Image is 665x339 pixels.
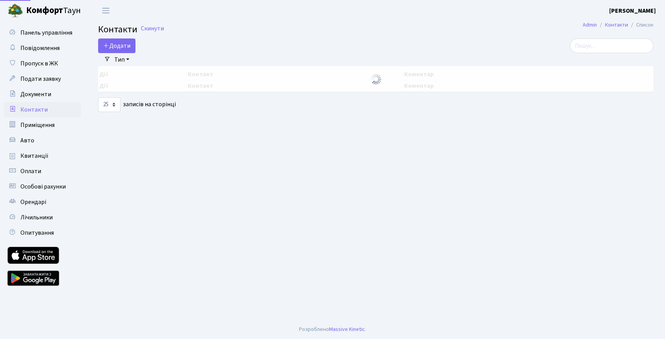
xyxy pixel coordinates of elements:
[4,56,81,71] a: Пропуск в ЖК
[20,229,54,237] span: Опитування
[8,3,23,18] img: logo.png
[26,4,81,17] span: Таун
[96,4,115,17] button: Переключити навігацію
[20,136,34,145] span: Авто
[98,97,120,112] select: записів на сторінці
[4,71,81,87] a: Подати заявку
[370,73,382,85] img: Обробка...
[20,59,58,68] span: Пропуск в ЖК
[4,40,81,56] a: Повідомлення
[26,4,63,17] b: Комфорт
[4,148,81,164] a: Квитанції
[4,225,81,240] a: Опитування
[571,17,665,33] nav: breadcrumb
[4,210,81,225] a: Лічильники
[20,198,46,206] span: Орендарі
[4,117,81,133] a: Приміщення
[20,167,41,175] span: Оплати
[20,105,48,114] span: Контакти
[605,21,628,29] a: Контакти
[20,28,72,37] span: Панель управління
[609,6,656,15] a: [PERSON_NAME]
[20,75,61,83] span: Подати заявку
[98,97,176,112] label: записів на сторінці
[329,325,365,333] a: Massive Kinetic
[570,38,653,53] input: Пошук...
[20,121,55,129] span: Приміщення
[4,179,81,194] a: Особові рахунки
[4,194,81,210] a: Орендарі
[20,44,60,52] span: Повідомлення
[4,87,81,102] a: Документи
[4,164,81,179] a: Оплати
[609,7,656,15] b: [PERSON_NAME]
[20,152,48,160] span: Квитанції
[98,38,135,53] a: Додати
[20,213,53,222] span: Лічильники
[103,42,130,50] span: Додати
[4,102,81,117] a: Контакти
[4,25,81,40] a: Панель управління
[141,25,164,32] a: Скинути
[583,21,597,29] a: Admin
[20,90,51,99] span: Документи
[20,182,66,191] span: Особові рахунки
[628,21,653,29] li: Список
[111,53,132,66] a: Тип
[299,325,366,334] div: Розроблено .
[98,23,137,36] span: Контакти
[4,133,81,148] a: Авто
